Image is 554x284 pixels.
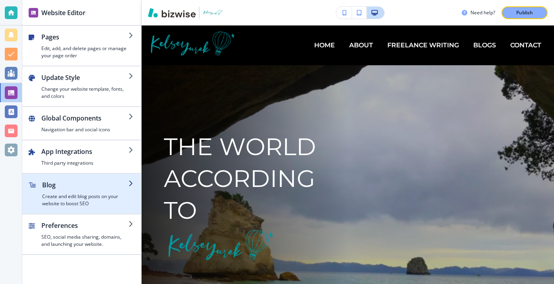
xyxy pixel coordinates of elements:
h2: Update Style [41,73,128,82]
h2: App Integrations [41,147,128,156]
h4: Third party integrations [41,160,128,167]
p: FREELANCE WRITING [387,41,459,50]
p: Publish [516,9,533,16]
button: PreferencesSEO, social media sharing, domains, and launching your website. [22,214,141,254]
img: editor icon [29,8,38,18]
h4: Navigation bar and social icons [41,126,128,133]
h2: Pages [41,32,128,42]
img: Bizwise Logo [148,8,196,18]
img: Your Logo [203,9,224,17]
h4: Change your website template, fonts, and colors [41,86,128,100]
p: ABOUT [349,41,373,50]
button: App IntegrationsThird party integrations [22,140,141,173]
p: HOME [314,41,335,50]
img: 8e2edef6617e9fbd921615d93ecd4394.webp [164,226,283,268]
h4: SEO, social media sharing, domains, and launching your website. [41,233,128,248]
button: PagesEdit, add, and delete pages or manage your page order [22,26,141,66]
p: BLOGS [473,41,496,50]
h4: Edit, add, and delete pages or manage your page order [41,45,128,59]
h3: Need help? [470,9,495,16]
h2: Blog [42,180,128,190]
button: BlogCreate and edit blog posts on your website to boost SEO [22,174,141,214]
img: THE WORLD ACCORDING TO KELSEY YUREK [147,28,243,62]
p: THE WORLD ACCORDING TO [164,131,338,226]
h2: Website Editor [41,8,86,18]
button: Update StyleChange your website template, fonts, and colors [22,66,141,106]
button: Publish [502,6,548,19]
p: CONTACT [510,41,541,50]
h2: Global Components [41,113,128,123]
button: Global ComponentsNavigation bar and social icons [22,107,141,140]
h2: Preferences [41,221,128,230]
h4: Create and edit blog posts on your website to boost SEO [42,193,128,207]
